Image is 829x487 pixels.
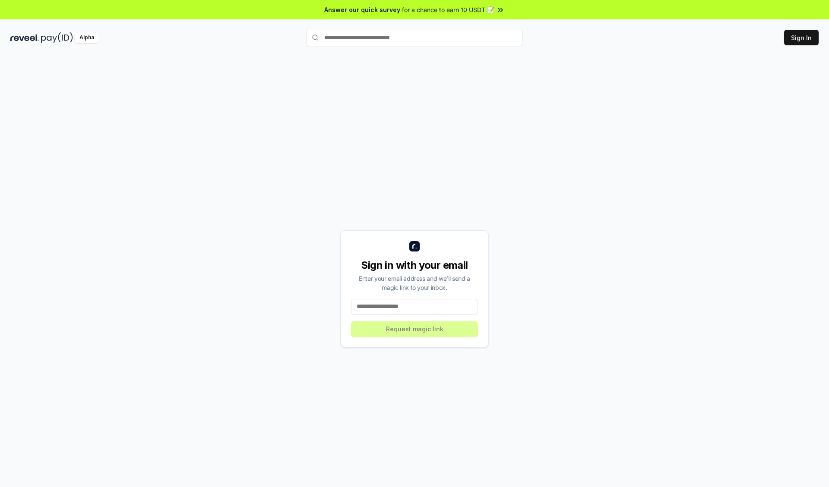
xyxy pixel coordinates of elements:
div: Enter your email address and we’ll send a magic link to your inbox. [351,274,478,292]
button: Sign In [784,30,819,45]
img: reveel_dark [10,32,39,43]
div: Alpha [75,32,99,43]
span: for a chance to earn 10 USDT 📝 [402,5,494,14]
span: Answer our quick survey [324,5,400,14]
img: pay_id [41,32,73,43]
div: Sign in with your email [351,258,478,272]
img: logo_small [409,241,420,251]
